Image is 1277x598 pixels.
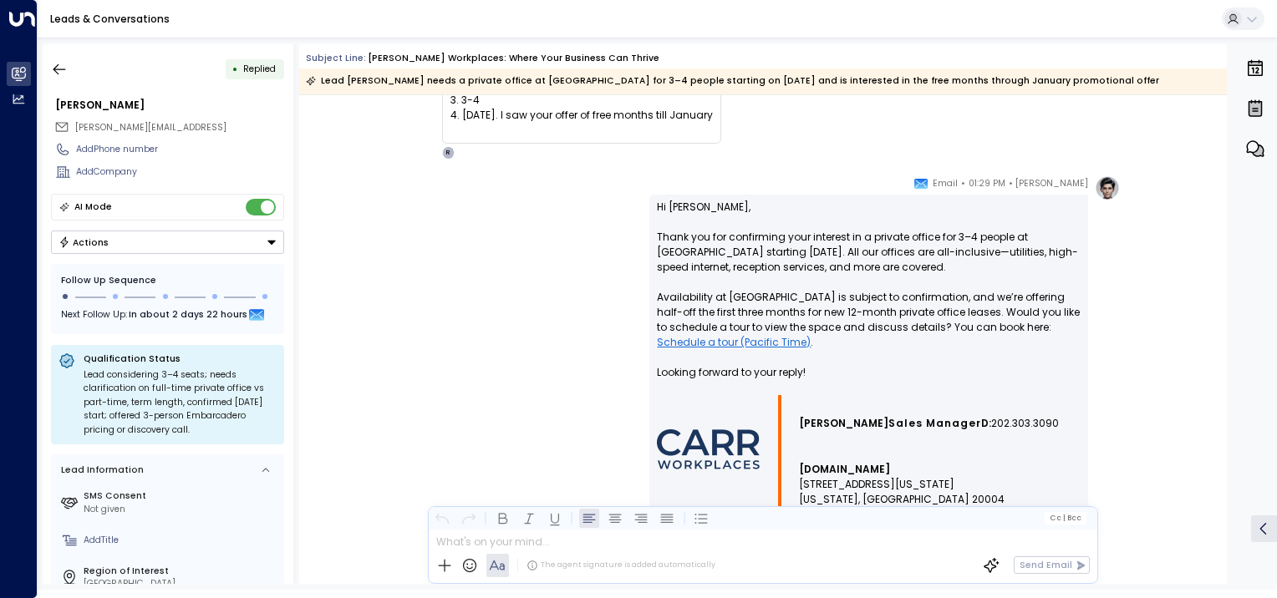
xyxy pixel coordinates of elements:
[657,395,1081,507] div: Signature
[55,98,284,113] div: [PERSON_NAME]
[961,175,965,192] span: •
[243,63,276,75] span: Replied
[84,489,279,503] label: SMS Consent
[84,368,277,438] div: Lead considering 3–4 seats; needs clarification on full-time private office vs part-time, term le...
[129,307,247,325] span: In about 2 days 22 hours
[442,146,455,160] div: R
[84,352,277,365] p: Qualification Status
[75,121,226,134] span: celia@rebolt.ai
[306,52,366,64] span: Subject Line:
[888,416,981,431] span: Sales Manager
[458,508,478,528] button: Redo
[76,165,284,179] div: AddCompany
[61,274,274,287] div: Follow Up Sequence
[657,335,811,350] a: Schedule a tour (Pacific Time)
[84,577,279,590] div: [GEOGRAPHIC_DATA]
[799,416,888,431] span: [PERSON_NAME]
[799,477,1005,507] span: [STREET_ADDRESS][US_STATE] [US_STATE], [GEOGRAPHIC_DATA] 20004
[1015,175,1088,192] span: [PERSON_NAME]
[59,236,109,248] div: Actions
[84,503,279,516] div: Not given
[657,200,1081,395] p: Hi [PERSON_NAME], Thank you for confirming your interest in a private office for 3–4 people at [G...
[969,175,1005,192] span: 01:29 PM
[368,52,659,65] div: [PERSON_NAME] Workplaces: Where Your Business Can Thrive
[527,560,715,571] div: The agent signature is added automatically
[51,231,284,254] button: Actions
[657,429,760,469] img: AIorK4wmdUJwxG-Ohli4_RqUq38BnJAHKKEYH_xSlvu27wjOc-0oQwkM4SVe9z6dKjMHFqNbWJnNn1sJRSAT
[75,121,226,134] span: [PERSON_NAME][EMAIL_ADDRESS]
[1062,514,1065,522] span: |
[933,175,958,192] span: Email
[432,508,452,528] button: Undo
[991,416,1059,431] span: 202.303.3090
[74,199,112,215] div: AI Mode
[61,307,274,325] div: Next Follow Up:
[84,534,279,547] div: AddTitle
[981,416,991,431] span: D:
[76,143,284,156] div: AddPhone number
[1050,514,1081,522] span: Cc Bcc
[450,93,713,108] div: 3. 3-4
[1009,175,1013,192] span: •
[306,73,1159,89] div: Lead [PERSON_NAME] needs a private office at [GEOGRAPHIC_DATA] for 3–4 people starting on [DATE] ...
[450,108,713,123] div: 4. [DATE]. I saw your offer of free months till January
[57,464,144,477] div: Lead Information
[1045,512,1086,524] button: Cc|Bcc
[799,462,890,477] a: [DOMAIN_NAME]
[1095,175,1120,200] img: profile-logo.png
[84,565,279,578] label: Region of Interest
[232,58,238,80] div: •
[50,12,170,26] a: Leads & Conversations
[51,231,284,254] div: Button group with a nested menu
